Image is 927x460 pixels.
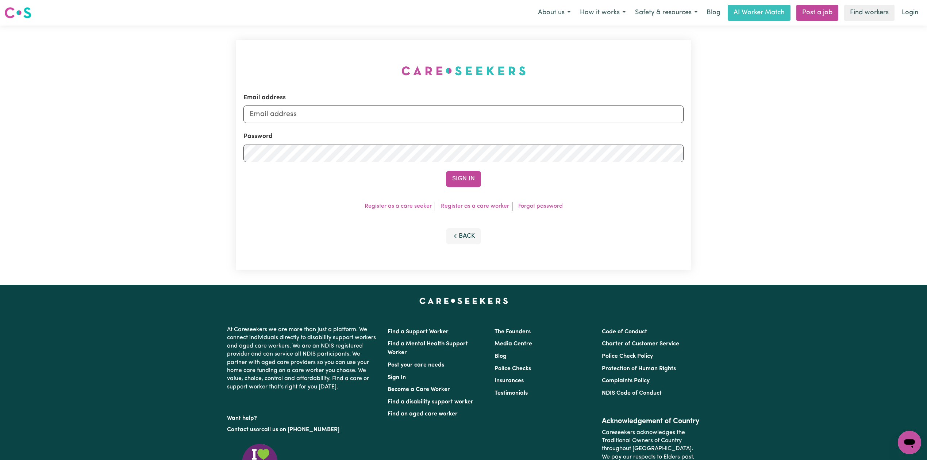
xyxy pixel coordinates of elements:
a: Register as a care seeker [365,203,432,209]
a: NDIS Code of Conduct [602,390,662,396]
a: Media Centre [495,341,532,347]
a: Register as a care worker [441,203,509,209]
a: Login [897,5,923,21]
a: Careseekers logo [4,4,31,21]
a: Protection of Human Rights [602,366,676,372]
a: Insurances [495,378,524,384]
iframe: Button to launch messaging window [898,431,921,454]
a: call us on [PHONE_NUMBER] [261,427,339,433]
a: Become a Care Worker [388,387,450,392]
a: Find a disability support worker [388,399,473,405]
a: Sign In [388,375,406,380]
input: Email address [243,106,684,123]
a: Find a Support Worker [388,329,449,335]
a: Testimonials [495,390,528,396]
h2: Acknowledgement of Country [602,417,700,426]
a: Contact us [227,427,256,433]
button: How it works [575,5,630,20]
button: Back [446,228,481,244]
a: Find a Mental Health Support Worker [388,341,468,356]
p: Want help? [227,411,379,422]
button: Sign In [446,171,481,187]
a: Careseekers home page [419,298,508,304]
p: or [227,423,379,437]
a: Post your care needs [388,362,444,368]
button: Safety & resources [630,5,702,20]
a: Police Checks [495,366,531,372]
label: Password [243,132,273,141]
p: At Careseekers we are more than just a platform. We connect individuals directly to disability su... [227,323,379,394]
a: Complaints Policy [602,378,650,384]
a: The Founders [495,329,531,335]
label: Email address [243,93,286,103]
a: Blog [702,5,725,21]
a: Police Check Policy [602,353,653,359]
a: Forgot password [518,203,563,209]
img: Careseekers logo [4,6,31,19]
a: AI Worker Match [728,5,791,21]
a: Charter of Customer Service [602,341,679,347]
a: Post a job [796,5,838,21]
a: Find workers [844,5,895,21]
a: Code of Conduct [602,329,647,335]
a: Find an aged care worker [388,411,458,417]
a: Blog [495,353,507,359]
button: About us [533,5,575,20]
